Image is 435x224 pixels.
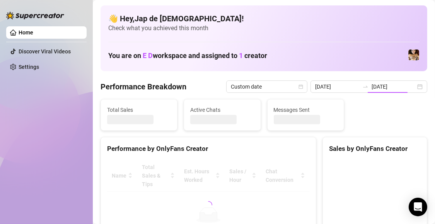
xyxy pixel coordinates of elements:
div: Sales by OnlyFans Creator [329,144,421,154]
span: Total Sales [107,106,171,114]
input: Start date [315,82,359,91]
h1: You are on workspace and assigned to creator [108,51,267,60]
span: Messages Sent [274,106,338,114]
span: loading [203,199,214,210]
span: E D [143,51,153,60]
a: Home [19,29,33,36]
span: Active Chats [190,106,254,114]
span: Custom date [231,81,303,92]
div: Open Intercom Messenger [409,198,427,216]
span: Check what you achieved this month [108,24,420,32]
span: to [362,84,368,90]
input: End date [372,82,416,91]
h4: Performance Breakdown [101,81,186,92]
a: Settings [19,64,39,70]
h4: 👋 Hey, Jap de [DEMOGRAPHIC_DATA] ! [108,13,420,24]
img: logo-BBDzfeDw.svg [6,12,64,19]
span: calendar [299,84,303,89]
img: vixie [408,50,419,60]
div: Performance by OnlyFans Creator [107,144,310,154]
span: 1 [239,51,243,60]
a: Discover Viral Videos [19,48,71,55]
span: swap-right [362,84,368,90]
